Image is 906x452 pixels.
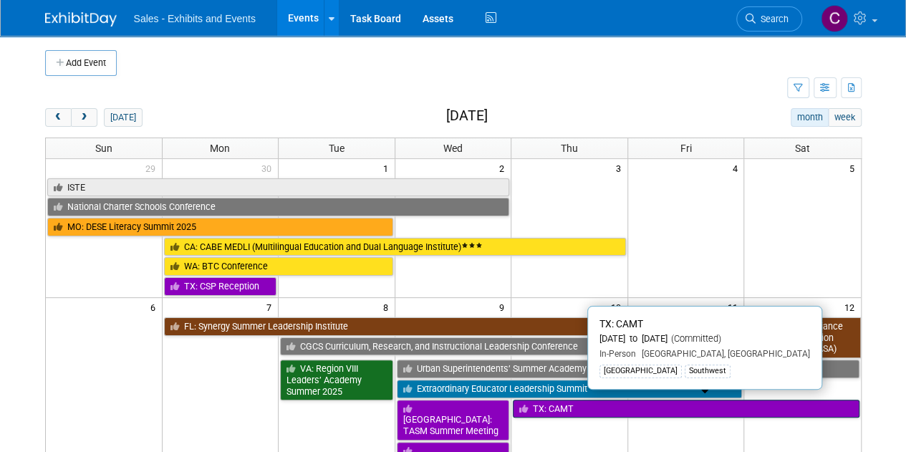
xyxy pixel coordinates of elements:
[265,298,278,316] span: 7
[47,178,510,197] a: ISTE
[280,360,393,400] a: VA: Region VIII Leaders’ Academy Summer 2025
[680,143,692,154] span: Fri
[843,298,861,316] span: 12
[134,13,256,24] span: Sales - Exhibits and Events
[164,317,743,336] a: FL: Synergy Summer Leadership Institute
[397,400,510,441] a: [GEOGRAPHIC_DATA]: TASM Summer Meeting
[636,349,810,359] span: [GEOGRAPHIC_DATA], [GEOGRAPHIC_DATA]
[164,277,277,296] a: TX: CSP Reception
[498,298,511,316] span: 9
[443,143,463,154] span: Wed
[513,400,859,418] a: TX: CAMT
[382,298,395,316] span: 8
[756,14,789,24] span: Search
[329,143,344,154] span: Tue
[47,198,510,216] a: National Charter Schools Conference
[260,159,278,177] span: 30
[668,333,721,344] span: (Committed)
[685,365,731,378] div: Southwest
[397,380,743,398] a: Extraordinary Educator Leadership Summit
[45,12,117,27] img: ExhibitDay
[599,349,636,359] span: In-Person
[164,257,393,276] a: WA: BTC Conference
[599,365,682,378] div: [GEOGRAPHIC_DATA]
[104,108,142,127] button: [DATE]
[561,143,578,154] span: Thu
[731,159,743,177] span: 4
[599,333,810,345] div: [DATE] to [DATE]
[71,108,97,127] button: next
[397,360,859,378] a: Urban Superintendents’ Summer Academy
[821,5,848,32] img: Christine Lurz
[149,298,162,316] span: 6
[45,50,117,76] button: Add Event
[95,143,112,154] span: Sun
[45,108,72,127] button: prev
[848,159,861,177] span: 5
[47,218,393,236] a: MO: DESE Literacy Summit 2025
[599,318,643,330] span: TX: CAMT
[726,298,743,316] span: 11
[615,159,627,177] span: 3
[736,6,802,32] a: Search
[382,159,395,177] span: 1
[280,337,626,356] a: CGCS Curriculum, Research, and Instructional Leadership Conference
[164,238,626,256] a: CA: CABE MEDLI (Multilingual Education and Dual Language Institute)
[498,159,511,177] span: 2
[795,143,810,154] span: Sat
[828,108,861,127] button: week
[791,108,829,127] button: month
[445,108,487,124] h2: [DATE]
[609,298,627,316] span: 10
[210,143,230,154] span: Mon
[144,159,162,177] span: 29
